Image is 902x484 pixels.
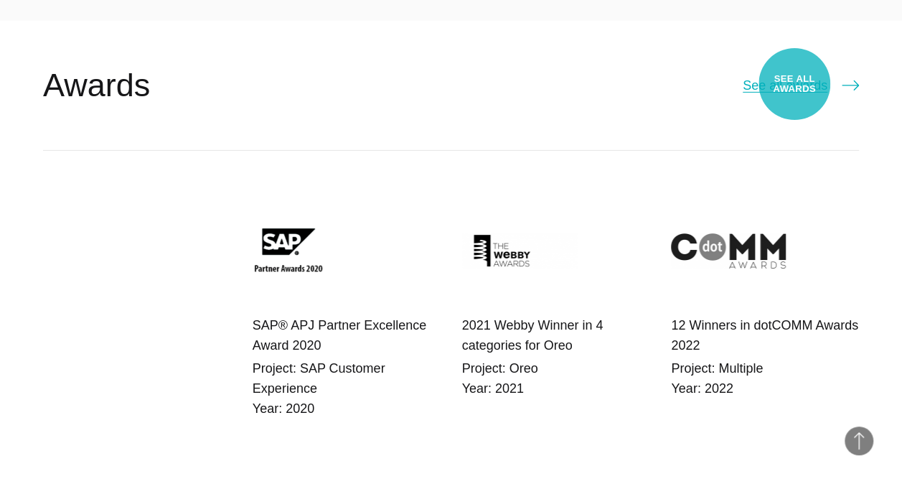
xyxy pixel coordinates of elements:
[253,358,441,399] div: Project: SAP Customer Experience
[743,75,859,96] a: See all awards
[253,315,441,355] h4: SAP® APJ Partner Excellence Award 2020
[462,358,650,378] div: Project: Oreo
[462,378,650,399] div: Year: 2021
[43,64,150,107] h2: Awards
[671,358,859,378] div: Project: Multiple
[671,315,859,355] h4: 12 Winners in dotCOMM Awards 2022
[845,427,873,455] button: Back to Top
[671,378,859,399] div: Year: 2022
[253,399,441,419] div: Year: 2020
[462,315,650,355] h4: 2021 Webby Winner in 4 categories for Oreo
